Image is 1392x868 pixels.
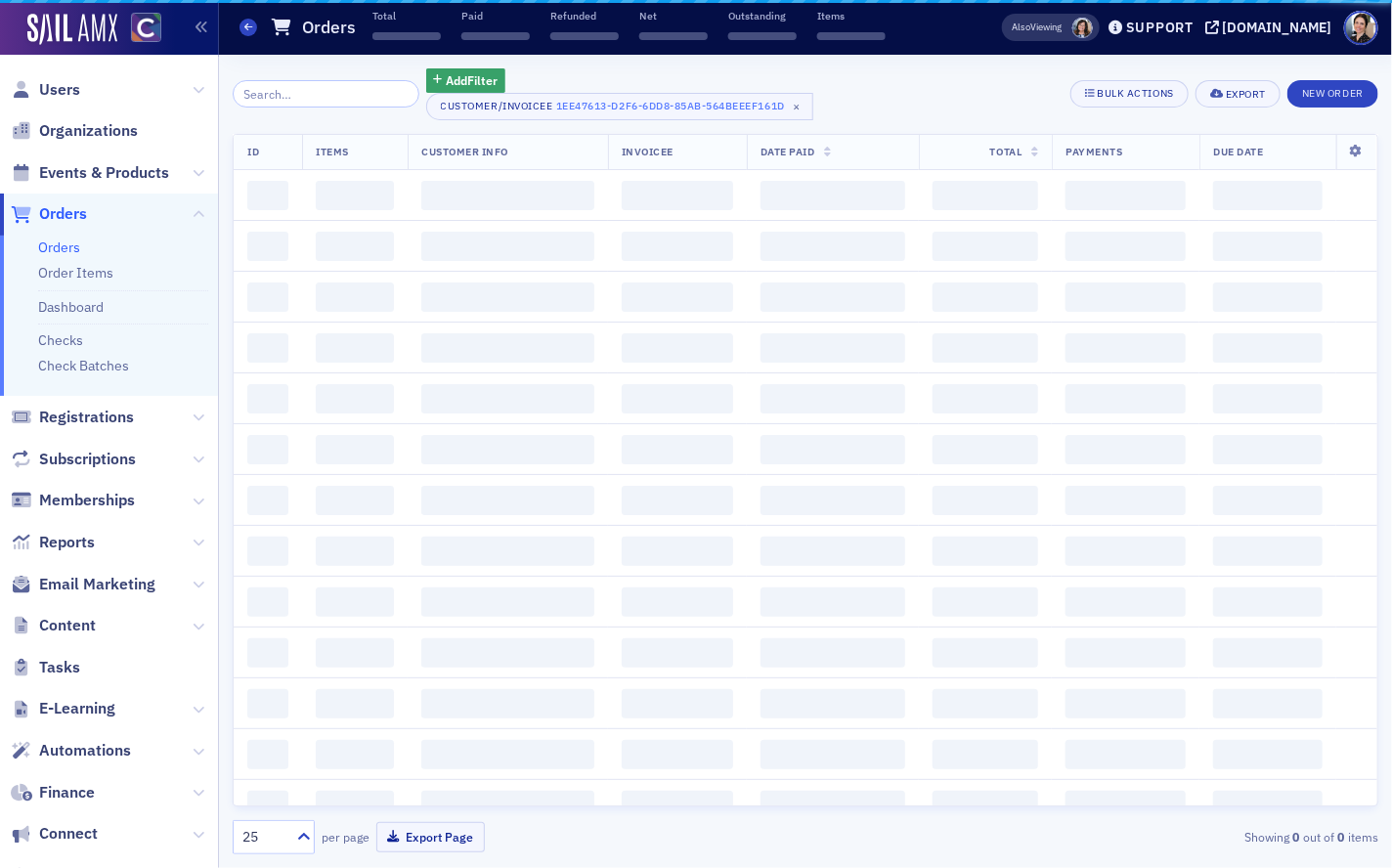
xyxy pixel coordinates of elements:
span: Reports [39,532,95,553]
span: ‌ [1066,638,1186,668]
div: Customer/Invoicee [441,100,553,112]
span: ‌ [316,740,394,769]
button: [DOMAIN_NAME] [1205,21,1339,34]
span: ‌ [933,740,1038,769]
span: ‌ [622,587,733,617]
img: SailAMX [27,14,117,45]
span: ‌ [1213,486,1323,515]
button: Customer/Invoicee1ee47613-d2f6-6dd8-85ab-564beeef161d× [426,93,813,120]
span: Finance [39,782,95,803]
span: ‌ [247,587,288,617]
span: Due Date [1213,145,1263,158]
span: ‌ [622,384,733,413]
a: Subscriptions [11,449,136,470]
span: ‌ [1213,791,1323,820]
div: [DOMAIN_NAME] [1223,19,1332,36]
span: ‌ [247,181,288,210]
span: ‌ [421,333,594,363]
span: ID [247,145,259,158]
a: Automations [11,740,131,761]
span: ‌ [933,537,1038,566]
span: × [788,98,805,115]
span: ‌ [1066,689,1186,718]
span: ‌ [247,740,288,769]
a: New Order [1287,83,1378,101]
a: Orders [11,203,87,225]
span: ‌ [622,791,733,820]
span: ‌ [622,689,733,718]
span: ‌ [933,232,1038,261]
span: ‌ [1213,181,1323,210]
span: ‌ [247,537,288,566]
span: ‌ [761,486,906,515]
span: ‌ [316,638,394,668]
a: Dashboard [38,298,104,316]
span: ‌ [421,486,594,515]
span: ‌ [1213,689,1323,718]
span: ‌ [421,282,594,312]
span: ‌ [372,32,441,40]
span: ‌ [316,587,394,617]
span: ‌ [1213,333,1323,363]
span: ‌ [622,181,733,210]
span: ‌ [933,587,1038,617]
div: Export [1226,89,1266,100]
span: E-Learning [39,698,115,719]
span: ‌ [247,435,288,464]
button: AddFilter [426,68,506,93]
span: ‌ [247,282,288,312]
span: ‌ [316,181,394,210]
span: Add Filter [446,71,498,89]
span: ‌ [421,232,594,261]
span: ‌ [1213,587,1323,617]
span: Users [39,79,80,101]
a: Email Marketing [11,574,155,595]
span: ‌ [933,282,1038,312]
span: Events & Products [39,162,169,184]
a: Users [11,79,80,101]
span: ‌ [316,537,394,566]
span: ‌ [247,232,288,261]
span: Payments [1066,145,1122,158]
span: ‌ [421,384,594,413]
span: ‌ [622,232,733,261]
span: Total [990,145,1022,158]
input: Search… [233,80,419,108]
a: Orders [38,239,80,256]
span: ‌ [1213,740,1323,769]
span: ‌ [421,587,594,617]
span: Automations [39,740,131,761]
span: Connect [39,823,98,845]
span: ‌ [933,384,1038,413]
span: ‌ [761,791,906,820]
a: Check Batches [38,357,129,374]
p: Paid [461,9,530,22]
span: ‌ [1066,282,1186,312]
label: per page [322,828,370,846]
span: ‌ [761,638,906,668]
span: ‌ [247,486,288,515]
span: ‌ [761,232,906,261]
span: ‌ [622,537,733,566]
strong: 0 [1334,828,1348,846]
span: Memberships [39,490,135,511]
span: ‌ [1066,232,1186,261]
span: ‌ [316,486,394,515]
span: ‌ [316,791,394,820]
a: Finance [11,782,95,803]
span: ‌ [247,689,288,718]
span: ‌ [622,740,733,769]
span: ‌ [1066,587,1186,617]
span: ‌ [1066,181,1186,210]
span: ‌ [933,689,1038,718]
span: Registrations [39,407,134,428]
span: ‌ [421,689,594,718]
span: ‌ [622,435,733,464]
span: ‌ [421,791,594,820]
span: ‌ [622,282,733,312]
a: Order Items [38,264,113,282]
a: E-Learning [11,698,115,719]
span: ‌ [247,791,288,820]
span: ‌ [933,486,1038,515]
